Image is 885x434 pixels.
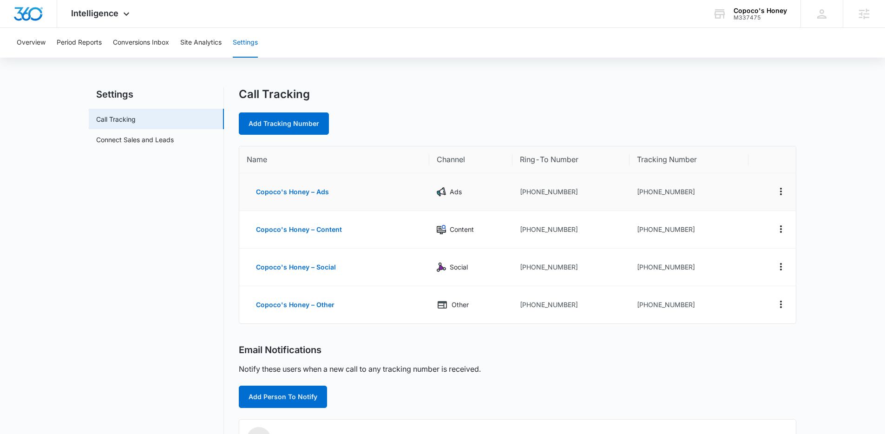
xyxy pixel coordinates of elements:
td: [PHONE_NUMBER] [629,249,748,286]
img: Ads [437,187,446,197]
p: Notify these users when a new call to any tracking number is received. [239,363,481,375]
h2: Settings [89,87,224,101]
td: [PHONE_NUMBER] [512,249,629,286]
p: Other [452,300,469,310]
img: Content [437,225,446,234]
span: Intelligence [71,8,118,18]
td: [PHONE_NUMBER] [629,211,748,249]
p: Content [450,224,474,235]
button: Copoco's Honey – Other [247,294,344,316]
button: Overview [17,28,46,58]
button: Actions [774,297,788,312]
td: [PHONE_NUMBER] [629,173,748,211]
button: Actions [774,184,788,199]
div: account name [734,7,787,14]
a: Add Tracking Number [239,112,329,135]
button: Add Person To Notify [239,386,327,408]
button: Period Reports [57,28,102,58]
a: Connect Sales and Leads [96,135,174,145]
th: Channel [429,146,512,173]
button: Conversions Inbox [113,28,169,58]
td: [PHONE_NUMBER] [512,211,629,249]
button: Copoco's Honey – Ads [247,181,338,203]
h1: Call Tracking [239,87,310,101]
button: Actions [774,222,788,237]
p: Ads [450,187,462,197]
button: Copoco's Honey – Content [247,218,351,241]
button: Copoco's Honey – Social [247,256,345,278]
td: [PHONE_NUMBER] [512,173,629,211]
p: Social [450,262,468,272]
img: Social [437,263,446,272]
th: Tracking Number [629,146,748,173]
button: Settings [233,28,258,58]
td: [PHONE_NUMBER] [629,286,748,323]
th: Ring-To Number [512,146,629,173]
th: Name [239,146,429,173]
h2: Email Notifications [239,344,321,356]
div: account id [734,14,787,21]
button: Site Analytics [180,28,222,58]
td: [PHONE_NUMBER] [512,286,629,323]
a: Call Tracking [96,114,136,124]
button: Actions [774,259,788,274]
